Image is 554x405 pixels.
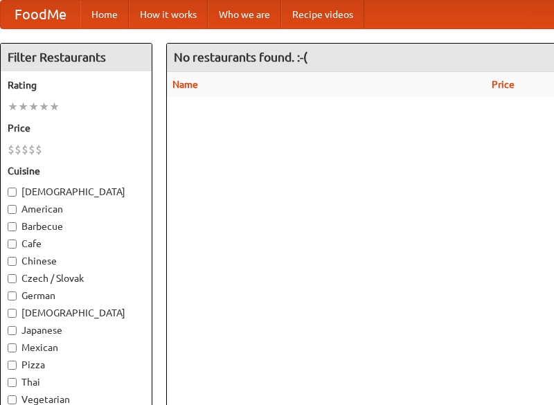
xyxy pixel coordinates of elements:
input: [DEMOGRAPHIC_DATA] [8,188,17,197]
li: ★ [39,99,49,114]
li: ★ [28,99,39,114]
ng-pluralize: No restaurants found. :-( [174,51,307,64]
h5: Rating [8,78,145,92]
input: Thai [8,378,17,387]
input: Chinese [8,257,17,266]
input: American [8,205,17,214]
input: Pizza [8,361,17,370]
li: ★ [8,99,18,114]
h5: Cuisine [8,164,145,178]
a: FoodMe [1,1,80,28]
label: Mexican [8,341,145,354]
label: Chinese [8,254,145,268]
input: Vegetarian [8,395,17,404]
li: $ [35,142,42,157]
li: $ [15,142,21,157]
input: Barbecue [8,222,17,231]
label: American [8,202,145,216]
input: Czech / Slovak [8,274,17,283]
input: [DEMOGRAPHIC_DATA] [8,309,17,318]
h4: Filter Restaurants [1,44,152,71]
label: Thai [8,375,145,389]
input: Japanese [8,326,17,335]
a: Name [172,79,198,90]
label: Czech / Slovak [8,271,145,285]
label: Pizza [8,358,145,372]
input: Cafe [8,240,17,249]
input: German [8,291,17,300]
li: $ [28,142,35,157]
label: German [8,289,145,303]
li: ★ [18,99,28,114]
label: [DEMOGRAPHIC_DATA] [8,185,145,199]
label: Cafe [8,237,145,251]
li: $ [21,142,28,157]
a: Price [492,79,515,90]
label: Japanese [8,323,145,337]
input: Mexican [8,343,17,352]
a: Home [80,1,129,28]
label: [DEMOGRAPHIC_DATA] [8,306,145,320]
li: ★ [49,99,60,114]
h5: Price [8,121,145,135]
label: Barbecue [8,219,145,233]
a: How it works [129,1,208,28]
a: Who we are [208,1,281,28]
a: Recipe videos [281,1,364,28]
li: $ [8,142,15,157]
